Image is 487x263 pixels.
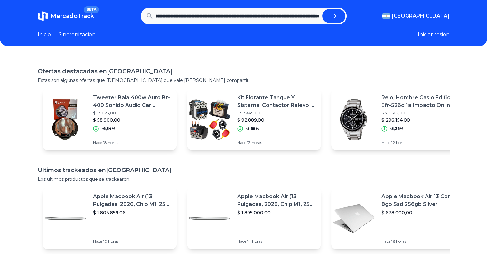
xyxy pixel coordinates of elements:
[38,67,450,76] h1: Ofertas destacadas en [GEOGRAPHIC_DATA]
[246,126,259,131] p: -5,65%
[392,12,450,20] span: [GEOGRAPHIC_DATA]
[331,89,465,150] a: Featured imageReloj Hombre Casio Edifice Efr-526d 1a Impacto Online$ 312.607,00$ 296.154,00-5,26%...
[381,110,460,116] p: $ 312.607,00
[382,13,390,19] img: Argentina
[381,94,460,109] p: Reloj Hombre Casio Edifice Efr-526d 1a Impacto Online
[381,193,460,208] p: Apple Macbook Air 13 Core I5 8gb Ssd 256gb Silver
[43,196,88,241] img: Featured image
[381,239,460,244] p: Hace 16 horas
[237,193,316,208] p: Apple Macbook Air (13 Pulgadas, 2020, Chip M1, 256 Gb De Ssd, 8 Gb De Ram) - Plata
[237,94,316,109] p: Kit Flotante Tanque Y Sisterna, Contactor Relevo Y Transfor
[331,188,465,249] a: Featured imageApple Macbook Air 13 Core I5 8gb Ssd 256gb Silver$ 678.000,00Hace 16 horas
[331,97,376,142] img: Featured image
[382,12,450,20] button: [GEOGRAPHIC_DATA]
[237,209,316,216] p: $ 1.895.000,00
[38,11,48,21] img: MercadoTrack
[93,140,172,145] p: Hace 18 horas
[93,209,172,216] p: $ 1.803.859,06
[381,140,460,145] p: Hace 12 horas
[101,126,116,131] p: -6,54%
[43,188,177,249] a: Featured imageApple Macbook Air (13 Pulgadas, 2020, Chip M1, 256 Gb De Ssd, 8 Gb De Ram) - Plata$...
[187,89,321,150] a: Featured imageKit Flotante Tanque Y Sisterna, Contactor Relevo Y Transfor$ 98.449,00$ 92.889,00-5...
[38,77,450,83] p: Estas son algunas ofertas que [DEMOGRAPHIC_DATA] que vale [PERSON_NAME] compartir.
[38,176,450,182] p: Los ultimos productos que se trackearon.
[418,31,450,39] button: Iniciar sesion
[93,193,172,208] p: Apple Macbook Air (13 Pulgadas, 2020, Chip M1, 256 Gb De Ssd, 8 Gb De Ram) - Plata
[381,117,460,123] p: $ 296.154,00
[38,31,51,39] a: Inicio
[331,196,376,241] img: Featured image
[43,89,177,150] a: Featured imageTweeter Bala 400w Auto Bt-400 Sonido Audio Car [PERSON_NAME]$ 63.023,00$ 58.900,00-...
[187,196,232,241] img: Featured image
[93,117,172,123] p: $ 58.900,00
[237,110,316,116] p: $ 98.449,00
[43,97,88,142] img: Featured image
[84,6,99,13] span: BETA
[51,13,94,20] span: MercadoTrack
[237,117,316,123] p: $ 92.889,00
[390,126,404,131] p: -5,26%
[93,239,172,244] p: Hace 10 horas
[381,209,460,216] p: $ 678.000,00
[59,31,96,39] a: Sincronizacion
[38,166,450,175] h1: Ultimos trackeados en [GEOGRAPHIC_DATA]
[38,11,94,21] a: MercadoTrackBETA
[93,94,172,109] p: Tweeter Bala 400w Auto Bt-400 Sonido Audio Car [PERSON_NAME]
[93,110,172,116] p: $ 63.023,00
[237,140,316,145] p: Hace 13 horas
[187,97,232,142] img: Featured image
[187,188,321,249] a: Featured imageApple Macbook Air (13 Pulgadas, 2020, Chip M1, 256 Gb De Ssd, 8 Gb De Ram) - Plata$...
[237,239,316,244] p: Hace 14 horas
